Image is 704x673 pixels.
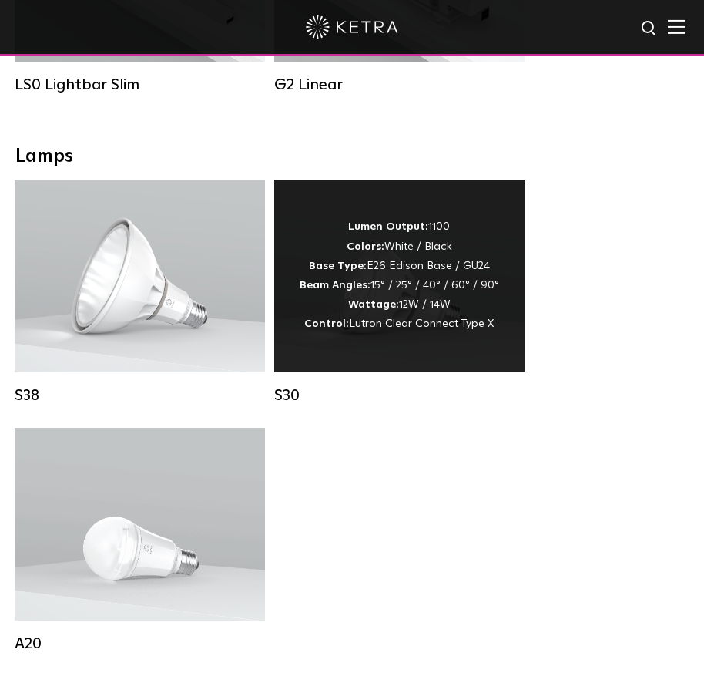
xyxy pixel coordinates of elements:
[15,386,265,405] div: S38
[309,261,367,271] strong: Base Type:
[15,428,265,653] a: A20 Lumen Output:600 / 800Colors:White / BlackBase Type:E26 Edison Base / GU24Beam Angles:Omni-Di...
[274,180,525,405] a: S30 Lumen Output:1100Colors:White / BlackBase Type:E26 Edison Base / GU24Beam Angles:15° / 25° / ...
[348,299,399,310] strong: Wattage:
[274,76,525,94] div: G2 Linear
[15,180,265,405] a: S38 Lumen Output:1100Colors:White / BlackBase Type:E26 Edison Base / GU24Beam Angles:10° / 25° / ...
[304,318,349,329] strong: Control:
[640,19,659,39] img: search icon
[300,217,499,334] div: 1100 White / Black E26 Edison Base / GU24 15° / 25° / 40° / 60° / 90° 12W / 14W
[306,15,398,39] img: ketra-logo-2019-white
[300,280,370,291] strong: Beam Angles:
[15,76,265,94] div: LS0 Lightbar Slim
[668,19,685,34] img: Hamburger%20Nav.svg
[15,146,689,168] div: Lamps
[15,634,265,653] div: A20
[274,386,525,405] div: S30
[347,241,384,252] strong: Colors:
[349,318,494,329] span: Lutron Clear Connect Type X
[348,221,428,232] strong: Lumen Output:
